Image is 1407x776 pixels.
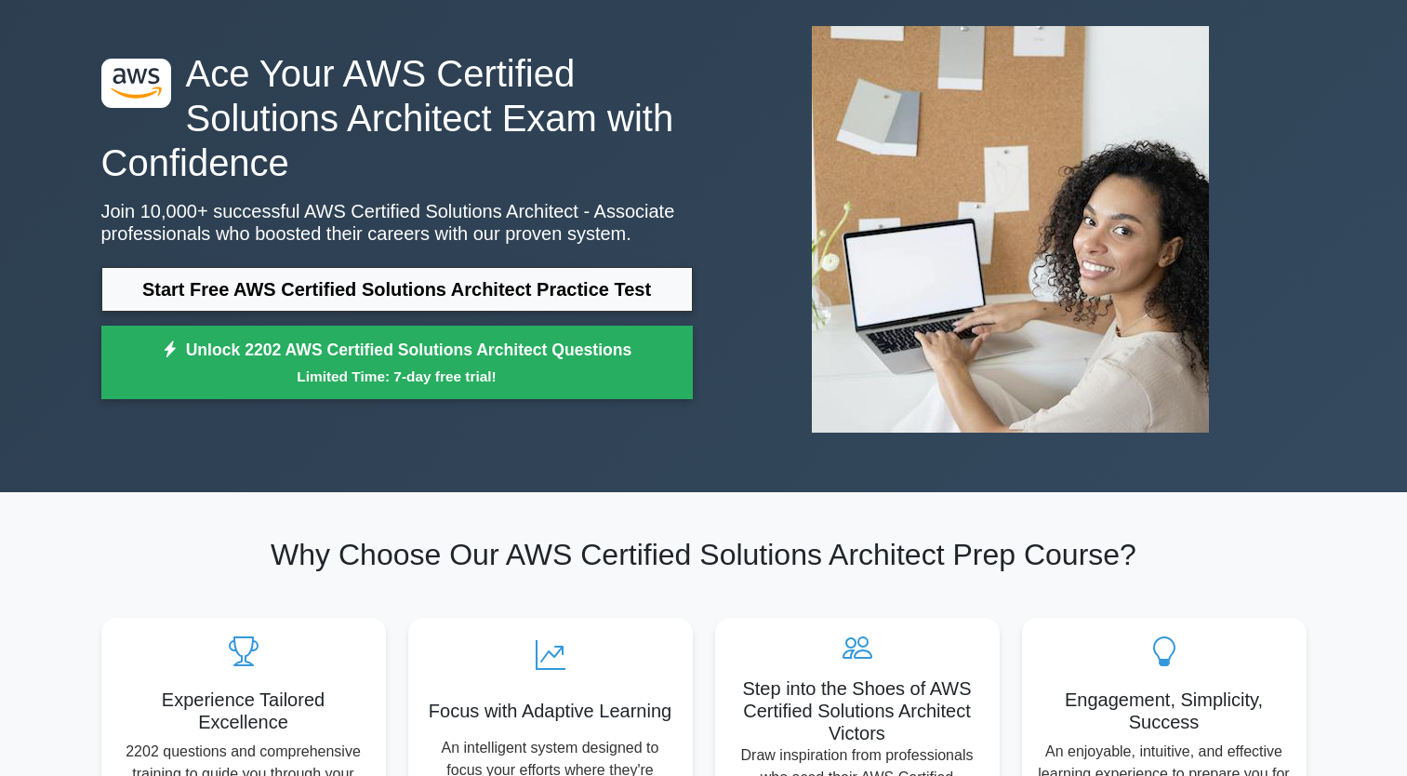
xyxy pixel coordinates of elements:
[125,366,670,387] small: Limited Time: 7-day free trial!
[101,326,693,400] a: Unlock 2202 AWS Certified Solutions Architect QuestionsLimited Time: 7-day free trial!
[101,267,693,312] a: Start Free AWS Certified Solutions Architect Practice Test
[730,677,985,744] h5: Step into the Shoes of AWS Certified Solutions Architect Victors
[116,689,371,733] h5: Experience Tailored Excellence
[101,537,1307,572] h2: Why Choose Our AWS Certified Solutions Architect Prep Course?
[1037,689,1292,733] h5: Engagement, Simplicity, Success
[101,200,693,245] p: Join 10,000+ successful AWS Certified Solutions Architect - Associate professionals who boosted t...
[423,700,678,722] h5: Focus with Adaptive Learning
[101,51,693,185] h1: Ace Your AWS Certified Solutions Architect Exam with Confidence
